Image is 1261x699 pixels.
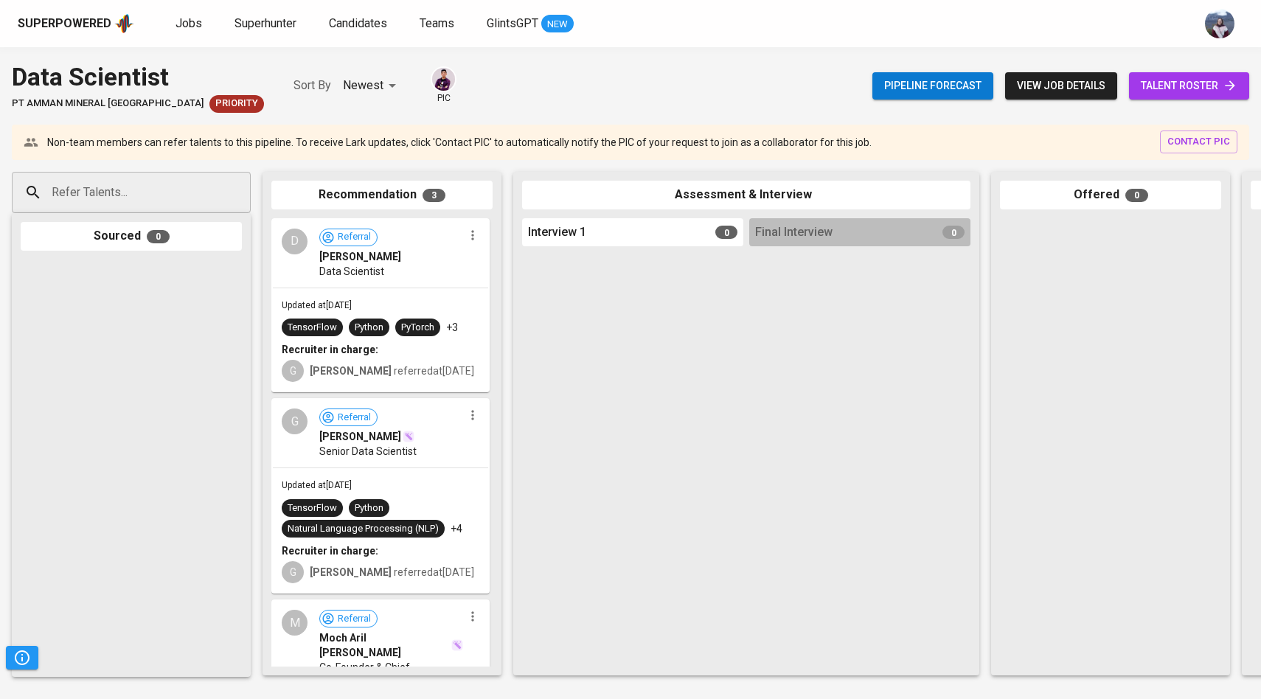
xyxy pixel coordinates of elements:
b: [PERSON_NAME] [310,365,392,377]
span: talent roster [1141,77,1237,95]
div: G [282,408,308,434]
span: [PERSON_NAME] [319,429,401,444]
p: Non-team members can refer talents to this pipeline. To receive Lark updates, click 'Contact PIC'... [47,135,872,150]
a: Candidates [329,15,390,33]
img: app logo [114,13,134,35]
div: M [282,610,308,636]
button: Open [243,191,246,194]
a: talent roster [1129,72,1249,100]
p: Newest [343,77,383,94]
div: Offered [1000,181,1221,209]
span: referred at [DATE] [310,365,474,377]
div: D [282,229,308,254]
span: PT Amman Mineral [GEOGRAPHIC_DATA] [12,97,204,111]
span: Co-Founder & Chief Technology Officer [319,660,463,689]
div: Natural Language Processing (NLP) [288,522,439,536]
p: Sort By [293,77,331,94]
span: referred at [DATE] [310,566,474,578]
a: Superpoweredapp logo [18,13,134,35]
div: Superpowered [18,15,111,32]
div: Assessment & Interview [522,181,970,209]
div: PyTorch [401,321,434,335]
span: Updated at [DATE] [282,480,352,490]
button: Pipeline Triggers [6,646,38,670]
button: view job details [1005,72,1117,100]
b: [PERSON_NAME] [310,566,392,578]
a: Teams [420,15,457,33]
button: contact pic [1160,131,1237,153]
span: 0 [715,226,737,239]
div: TensorFlow [288,321,337,335]
span: 0 [147,230,170,243]
div: Recommendation [271,181,493,209]
div: TensorFlow [288,501,337,515]
div: Data Scientist [12,59,264,95]
b: Recruiter in charge: [282,344,378,355]
span: Referral [332,612,377,626]
span: 0 [942,226,965,239]
span: NEW [541,17,574,32]
span: Final Interview [755,224,833,241]
a: Superhunter [235,15,299,33]
span: [PERSON_NAME] [319,249,401,264]
div: G [282,561,304,583]
span: Jobs [176,16,202,30]
span: Senior Data Scientist [319,444,417,459]
p: +4 [451,521,462,536]
span: view job details [1017,77,1105,95]
div: Python [355,501,383,515]
span: GlintsGPT [487,16,538,30]
b: Recruiter in charge: [282,545,378,557]
span: Updated at [DATE] [282,300,352,310]
span: Pipeline forecast [884,77,982,95]
span: 3 [423,189,445,202]
span: Priority [209,97,264,111]
div: Python [355,321,383,335]
span: Referral [332,411,377,425]
span: Interview 1 [528,224,586,241]
span: 0 [1125,189,1148,202]
span: Data Scientist [319,264,384,279]
a: Jobs [176,15,205,33]
div: Sourced [21,222,242,251]
img: magic_wand.svg [403,431,414,442]
img: magic_wand.svg [451,639,463,651]
img: christine.raharja@glints.com [1205,9,1234,38]
button: Pipeline forecast [872,72,993,100]
span: Moch Aril [PERSON_NAME] [319,630,450,660]
span: contact pic [1167,133,1230,150]
div: pic [431,66,456,105]
span: Candidates [329,16,387,30]
span: Superhunter [235,16,296,30]
span: Teams [420,16,454,30]
span: Referral [332,230,377,244]
p: +3 [446,320,458,335]
img: erwin@glints.com [432,68,455,91]
a: GlintsGPT NEW [487,15,574,33]
div: New Job received from Demand Team [209,95,264,113]
div: Newest [343,72,401,100]
div: G [282,360,304,382]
